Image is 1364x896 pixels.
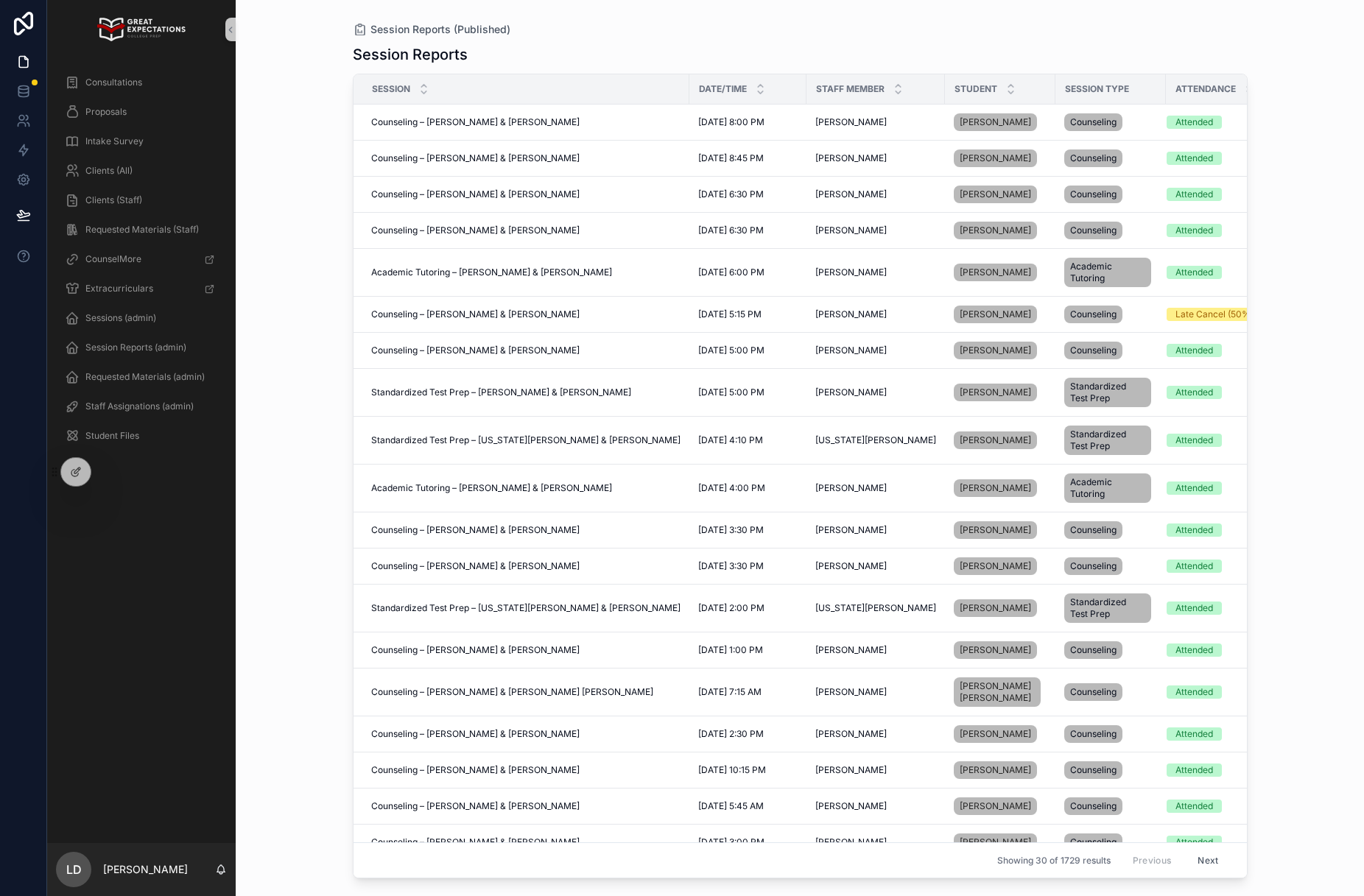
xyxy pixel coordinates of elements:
[1175,763,1213,777] div: Attended
[1167,266,1278,279] a: Attended
[1064,147,1157,170] a: Counseling
[371,345,580,356] span: Counseling – [PERSON_NAME] & [PERSON_NAME]
[1175,643,1213,657] div: Attended
[698,116,798,128] a: [DATE] 8:00 PM
[1175,836,1213,849] div: Attended
[698,764,766,776] span: [DATE] 10:15 PM
[1064,680,1157,704] a: Counseling
[698,602,798,614] a: [DATE] 2:00 PM
[1064,303,1157,326] a: Counseling
[815,644,936,656] a: [PERSON_NAME]
[1070,116,1117,128] span: Counseling
[1175,344,1213,357] div: Attended
[698,308,762,320] span: [DATE] 5:15 PM
[1064,375,1157,410] a: Standardized Test Prep
[954,833,1037,851] a: [PERSON_NAME]
[1070,524,1117,536] span: Counseling
[698,267,764,278] span: [DATE] 6:00 PM
[1167,836,1278,849] a: Attended
[698,524,798,536] a: [DATE] 3:30 PM
[960,387,1031,398] span: [PERSON_NAME]
[371,686,653,698] span: Counseling – [PERSON_NAME] & [PERSON_NAME] [PERSON_NAME]
[85,283,153,294] span: Extracurriculars
[815,387,936,398] a: [PERSON_NAME]
[815,387,887,398] span: [PERSON_NAME]
[371,152,681,164] a: Counseling – [PERSON_NAME] & [PERSON_NAME]
[698,800,798,812] a: [DATE] 5:45 AM
[371,764,681,776] a: Counseling – [PERSON_NAME] & [PERSON_NAME]
[954,596,1047,620] a: [PERSON_NAME]
[698,560,798,572] a: [DATE] 3:30 PM
[370,22,510,37] span: Session Reports (Published)
[1175,727,1213,741] div: Attended
[698,225,798,236] a: [DATE] 6:30 PM
[698,728,798,740] a: [DATE] 2:30 PM
[1070,308,1117,320] span: Counseling
[97,18,185,41] img: App logo
[371,345,681,356] a: Counseling – [PERSON_NAME] & [PERSON_NAME]
[954,758,1047,782] a: [PERSON_NAME]
[1187,849,1228,872] button: Next
[371,116,681,128] a: Counseling – [PERSON_NAME] & [PERSON_NAME]
[1175,602,1213,615] div: Attended
[954,381,1047,404] a: [PERSON_NAME]
[815,267,936,278] a: [PERSON_NAME]
[815,225,936,236] a: [PERSON_NAME]
[960,764,1031,776] span: [PERSON_NAME]
[1064,255,1157,290] a: Academic Tutoring
[698,836,764,848] span: [DATE] 3:00 PM
[1167,481,1278,495] a: Attended
[815,728,887,740] span: [PERSON_NAME]
[371,267,681,278] a: Academic Tutoring – [PERSON_NAME] & [PERSON_NAME]
[960,188,1031,200] span: [PERSON_NAME]
[371,225,580,236] span: Counseling – [PERSON_NAME] & [PERSON_NAME]
[698,152,798,164] a: [DATE] 8:45 PM
[698,387,764,398] span: [DATE] 5:00 PM
[371,728,580,740] span: Counseling – [PERSON_NAME] & [PERSON_NAME]
[815,345,887,356] span: [PERSON_NAME]
[698,482,765,494] span: [DATE] 4:00 PM
[371,728,681,740] a: Counseling – [PERSON_NAME] & [PERSON_NAME]
[371,267,612,278] span: Academic Tutoring – [PERSON_NAME] & [PERSON_NAME]
[815,152,887,164] span: [PERSON_NAME]
[1065,83,1129,95] span: Session Type
[815,602,936,614] a: [US_STATE][PERSON_NAME]
[698,728,764,740] span: [DATE] 2:30 PM
[954,428,1047,452] a: [PERSON_NAME]
[960,152,1031,164] span: [PERSON_NAME]
[1167,116,1278,129] a: Attended
[698,836,798,848] a: [DATE] 3:00 PM
[954,557,1037,575] a: [PERSON_NAME]
[960,836,1031,848] span: [PERSON_NAME]
[1070,345,1117,356] span: Counseling
[954,149,1037,167] a: [PERSON_NAME]
[954,518,1047,542] a: [PERSON_NAME]
[56,158,227,184] a: Clients (All)
[1175,481,1213,495] div: Attended
[56,128,227,155] a: Intake Survey
[371,225,681,236] a: Counseling – [PERSON_NAME] & [PERSON_NAME]
[1070,188,1117,200] span: Counseling
[954,641,1037,659] a: [PERSON_NAME]
[954,761,1037,779] a: [PERSON_NAME]
[371,482,612,494] span: Academic Tutoring – [PERSON_NAME] & [PERSON_NAME]
[698,434,798,446] a: [DATE] 4:10 PM
[960,728,1031,740] span: [PERSON_NAME]
[960,560,1031,572] span: [PERSON_NAME]
[954,794,1047,818] a: [PERSON_NAME]
[56,393,227,420] a: Staff Assignations (admin)
[698,686,798,698] a: [DATE] 7:15 AM
[371,800,580,812] span: Counseling – [PERSON_NAME] & [PERSON_NAME]
[815,800,936,812] a: [PERSON_NAME]
[1070,764,1117,776] span: Counseling
[1175,685,1213,699] div: Attended
[1070,644,1117,656] span: Counseling
[85,135,144,147] span: Intake Survey
[954,219,1047,242] a: [PERSON_NAME]
[56,216,227,243] a: Requested Materials (Staff)
[954,725,1037,743] a: [PERSON_NAME]
[1070,728,1117,740] span: Counseling
[698,267,798,278] a: [DATE] 6:00 PM
[954,599,1037,617] a: [PERSON_NAME]
[1167,523,1278,537] a: Attended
